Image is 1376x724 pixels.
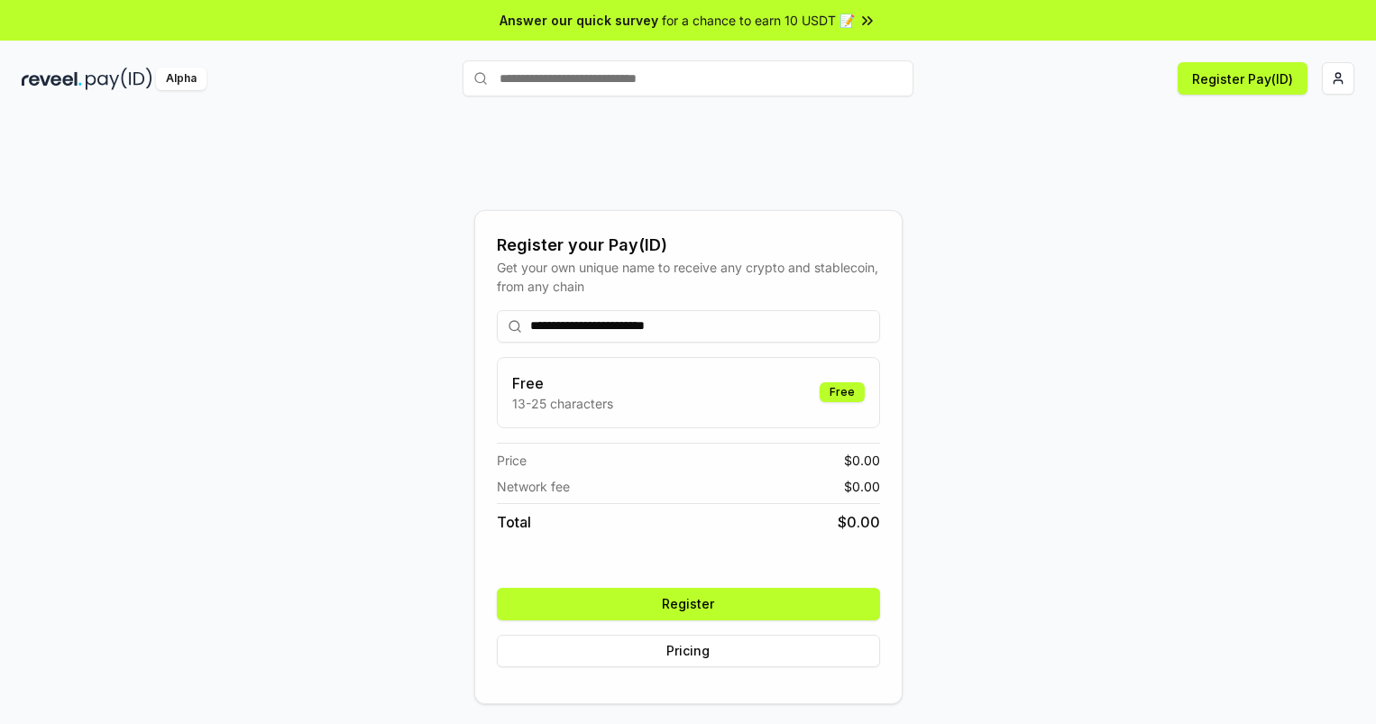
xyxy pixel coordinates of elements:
[838,511,880,533] span: $ 0.00
[497,477,570,496] span: Network fee
[497,451,527,470] span: Price
[844,451,880,470] span: $ 0.00
[497,511,531,533] span: Total
[156,68,206,90] div: Alpha
[497,588,880,620] button: Register
[844,477,880,496] span: $ 0.00
[512,372,613,394] h3: Free
[662,11,855,30] span: for a chance to earn 10 USDT 📝
[497,258,880,296] div: Get your own unique name to receive any crypto and stablecoin, from any chain
[500,11,658,30] span: Answer our quick survey
[1178,62,1307,95] button: Register Pay(ID)
[22,68,82,90] img: reveel_dark
[820,382,865,402] div: Free
[497,233,880,258] div: Register your Pay(ID)
[497,635,880,667] button: Pricing
[86,68,152,90] img: pay_id
[512,394,613,413] p: 13-25 characters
